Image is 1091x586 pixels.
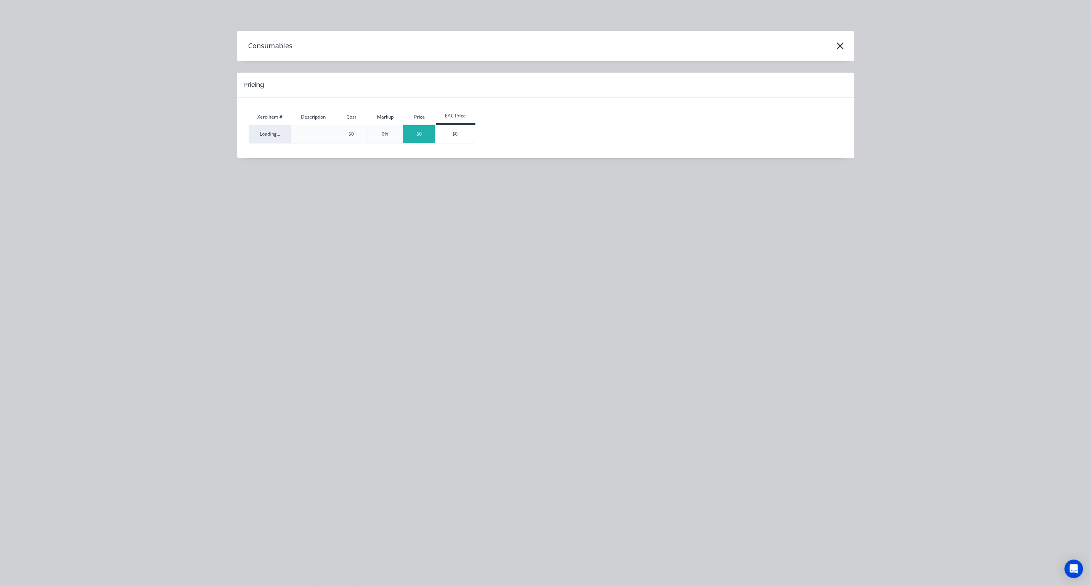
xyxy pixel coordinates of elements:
[436,131,475,138] div: $0
[260,131,280,137] span: Loading...
[249,114,292,121] div: Xero Item #
[436,112,475,119] div: EAC Price
[368,131,403,138] div: 0%
[368,114,403,121] div: Markup
[403,114,436,121] div: Price
[335,114,368,121] div: Cost
[237,39,293,53] h4: Consumables
[292,114,335,121] div: Description
[403,131,435,138] div: $0
[1065,560,1083,578] div: Open Intercom Messenger
[335,131,367,138] div: $0
[245,80,264,90] div: Pricing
